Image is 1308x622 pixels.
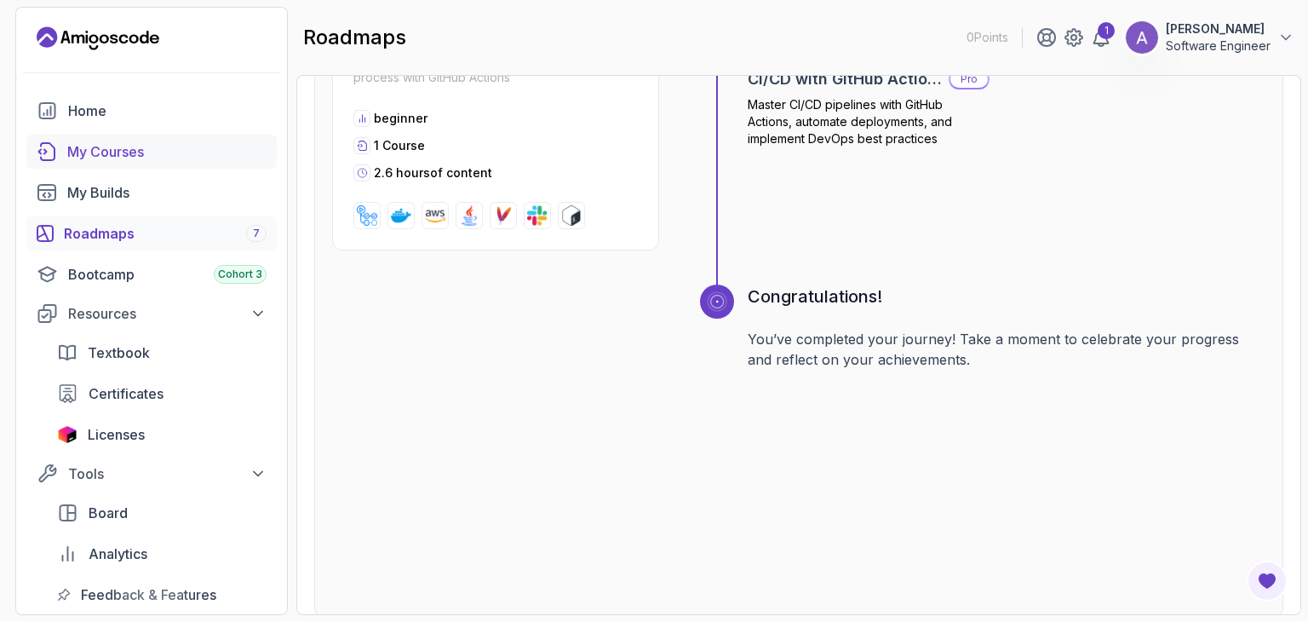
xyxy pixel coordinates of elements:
span: Certificates [89,383,163,404]
a: home [26,94,277,128]
a: board [47,496,277,530]
a: analytics [47,537,277,571]
a: feedback [47,578,277,612]
a: bootcamp [26,257,277,291]
a: courses [26,135,277,169]
p: 2.6 hours of content [374,164,492,181]
div: Roadmaps [64,223,267,244]
span: Cohort 3 [218,268,262,281]
span: Analytics [89,544,147,564]
img: java logo [459,205,479,226]
h2: CI/CD with GitHub Actions [748,67,942,91]
img: jetbrains icon [57,426,77,443]
span: Textbook [88,343,150,363]
p: 0 Points [967,29,1008,46]
p: [PERSON_NAME] [1166,20,1271,37]
div: 1 [1098,22,1115,39]
img: maven logo [493,205,513,226]
button: Tools [26,458,277,489]
span: Feedback & Features [81,585,216,605]
p: beginner [374,110,427,127]
img: aws logo [425,205,445,226]
a: licenses [47,418,277,452]
button: Open Feedback Button [1247,561,1288,602]
img: docker logo [391,205,411,226]
img: slack logo [527,205,548,226]
a: Landing page [37,25,159,52]
img: bash logo [561,205,582,226]
img: github-actions logo [357,205,377,226]
div: Resources [68,303,267,324]
p: You’ve completed your journey! Take a moment to celebrate your progress and reflect on your achie... [748,329,1265,370]
button: Resources [26,298,277,329]
span: 7 [253,227,260,240]
span: Licenses [88,424,145,445]
a: roadmaps [26,216,277,251]
span: 1 Course [374,138,425,153]
a: builds [26,176,277,210]
div: My Courses [67,141,267,162]
h3: Congratulations! [748,285,1265,308]
h2: roadmaps [303,24,406,51]
button: user profile image[PERSON_NAME]Software Engineer [1125,20,1294,55]
p: Master CI/CD pipelines with GitHub Actions, automate deployments, and implement DevOps best pract... [748,96,990,147]
p: Pro [950,71,988,88]
div: Home [68,101,267,121]
span: Board [89,503,128,523]
a: textbook [47,336,277,370]
img: user profile image [1126,21,1158,54]
a: certificates [47,377,277,411]
p: Software Engineer [1166,37,1271,55]
a: 1 [1091,27,1111,48]
div: My Builds [67,182,267,203]
div: Bootcamp [68,264,267,285]
div: Tools [68,464,267,484]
